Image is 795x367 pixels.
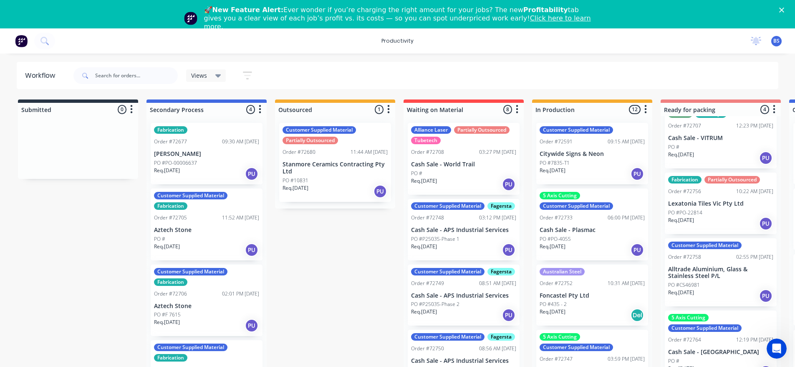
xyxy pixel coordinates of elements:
[411,235,459,243] p: PO #P25035-Phase 1
[15,35,28,47] img: Factory
[668,253,701,261] div: Order #72758
[411,345,444,352] div: Order #72750
[351,148,388,156] div: 11:44 AM [DATE]
[279,123,391,202] div: Customer Supplied MaterialPartially OutsourcedOrder #7268011:44 AM [DATE]Stanmore Ceramics Contra...
[151,189,262,260] div: Customer Supplied MaterialFabricationOrder #7270511:52 AM [DATE]Aztech StonePO #Req.[DATE]PU
[767,339,787,359] iframe: Intercom live chat
[540,344,613,351] div: Customer Supplied Material
[154,150,259,158] p: [PERSON_NAME]
[502,243,515,257] div: PU
[487,333,515,341] div: Fagersta
[411,214,444,222] div: Order #72748
[668,217,694,224] p: Req. [DATE]
[411,177,437,185] p: Req. [DATE]
[631,308,644,322] div: Del
[479,280,516,287] div: 08:51 AM [DATE]
[154,354,187,362] div: Fabrication
[154,278,187,286] div: Fabrication
[411,301,459,308] p: PO #P25035-Phase 2
[283,184,308,192] p: Req. [DATE]
[245,243,258,257] div: PU
[540,280,573,287] div: Order #72752
[245,167,258,181] div: PU
[540,214,573,222] div: Order #72733
[154,167,180,174] p: Req. [DATE]
[668,200,773,207] p: Lexatonia Tiles Vic Pty Ltd
[536,189,648,260] div: 5 Axis CuttingCustomer Supplied MaterialOrder #7273306:00 PM [DATE]Cash Sale - PlasmacPO #PO-4055...
[502,308,515,322] div: PU
[95,67,178,84] input: Search for orders...
[411,202,485,210] div: Customer Supplied Material
[154,243,180,250] p: Req. [DATE]
[154,192,227,199] div: Customer Supplied Material
[668,281,700,289] p: PO #CS46981
[540,202,613,210] div: Customer Supplied Material
[411,170,422,177] p: PO #
[540,192,580,199] div: 5 Axis Cutting
[487,268,515,275] div: Fagersta
[540,167,565,174] p: Req. [DATE]
[154,159,197,167] p: PO #PO-00006637
[222,138,259,145] div: 09:30 AM [DATE]
[502,178,515,191] div: PU
[245,319,258,332] div: PU
[212,6,284,14] b: New Feature Alert:
[411,292,516,299] p: Cash Sale - APS Industrial Services
[668,135,773,142] p: Cash Sale - VITRUM
[631,243,644,257] div: PU
[540,355,573,363] div: Order #72747
[154,303,259,310] p: Aztech Stone
[408,265,520,326] div: Customer Supplied MaterialFagerstaOrder #7274908:51 AM [DATE]Cash Sale - APS Industrial ServicesP...
[283,137,338,144] div: Partially Outsourced
[540,301,567,308] p: PO #435 - 2
[665,107,777,168] div: AustralBluescopeOrder #7270712:23 PM [DATE]Cash Sale - VITRUMPO #Req.[DATE]PU
[668,209,702,217] p: PO #PO-22814
[222,290,259,298] div: 02:01 PM [DATE]
[668,188,701,195] div: Order #72756
[283,126,356,134] div: Customer Supplied Material
[608,355,645,363] div: 03:59 PM [DATE]
[704,176,760,183] div: Partially Outsourced
[631,167,644,181] div: PU
[736,253,773,261] div: 02:55 PM [DATE]
[408,123,520,195] div: Alliance LaserPartially OutsourcedTubetechOrder #7270803:27 PM [DATE]Cash Sale - World TrailPO #R...
[25,71,59,81] div: Workflow
[154,311,181,319] p: PO #F 7615
[540,308,565,316] p: Req. [DATE]
[191,71,207,80] span: Views
[479,214,516,222] div: 03:12 PM [DATE]
[540,333,580,341] div: 5 Axis Cutting
[411,227,516,234] p: Cash Sale - APS Industrial Services
[454,126,510,134] div: Partially Outsourced
[154,138,187,145] div: Order #72677
[283,161,388,175] p: Stanmore Ceramics Contracting Pty Ltd
[540,292,645,299] p: Foncastel Pty Ltd
[736,188,773,195] div: 10:22 AM [DATE]
[668,357,679,365] p: PO #
[204,14,591,31] a: Click here to learn more.
[408,199,520,260] div: Customer Supplied MaterialFagerstaOrder #7274803:12 PM [DATE]Cash Sale - APS Industrial ServicesP...
[283,177,308,184] p: PO #10831
[411,161,516,168] p: Cash Sale - World Trail
[736,122,773,130] div: 12:23 PM [DATE]
[523,6,568,14] b: Profitability
[154,126,187,134] div: Fabrication
[540,159,570,167] p: PO #7835-T1
[540,235,571,243] p: PO #PO-4055
[374,185,387,198] div: PU
[154,235,165,243] p: PO #
[184,12,197,25] img: Profile image for Team
[222,214,259,222] div: 11:52 AM [DATE]
[759,289,772,303] div: PU
[736,336,773,344] div: 12:19 PM [DATE]
[668,289,694,296] p: Req. [DATE]
[154,268,227,275] div: Customer Supplied Material
[779,8,787,13] div: Close
[151,123,262,184] div: FabricationOrder #7267709:30 AM [DATE][PERSON_NAME]PO #PO-00006637Req.[DATE]PU
[665,238,777,307] div: Customer Supplied MaterialOrder #7275802:55 PM [DATE]Alltrade Aluminium, Glass & Stainless Steel ...
[283,148,315,156] div: Order #72680
[154,344,227,351] div: Customer Supplied Material
[540,243,565,250] p: Req. [DATE]
[608,138,645,145] div: 09:15 AM [DATE]
[411,308,437,316] p: Req. [DATE]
